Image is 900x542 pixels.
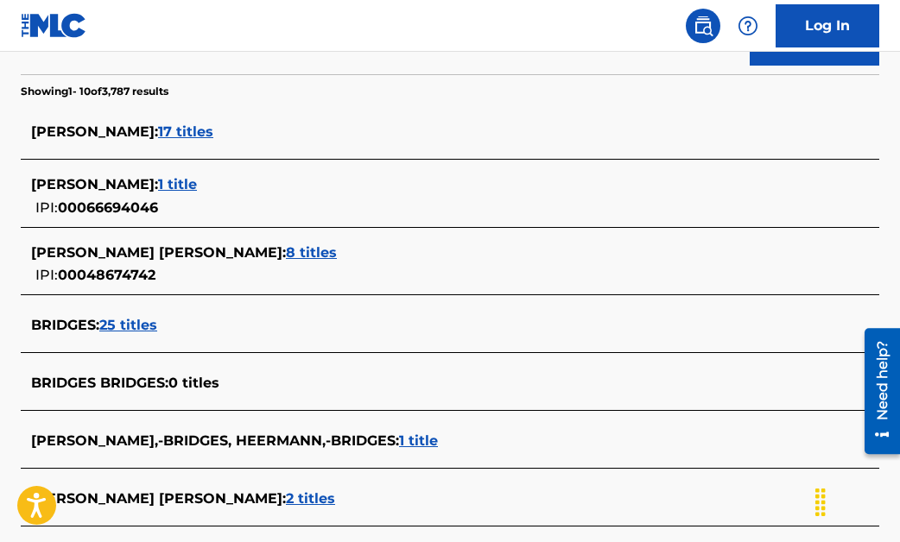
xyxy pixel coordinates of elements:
[31,176,158,192] span: [PERSON_NAME] :
[686,9,720,43] a: Public Search
[99,317,157,333] span: 25 titles
[158,123,213,140] span: 17 titles
[693,16,713,36] img: search
[776,4,879,47] a: Log In
[158,176,197,192] span: 1 title
[31,432,399,449] span: [PERSON_NAME],-BRIDGES, HEERMANN,-BRIDGES :
[31,375,168,391] span: BRIDGES BRIDGES :
[31,123,158,140] span: [PERSON_NAME] :
[852,322,900,461] iframe: Resource Center
[168,375,219,391] span: 0 titles
[35,199,58,216] span: IPI:
[58,199,158,216] span: 00066694046
[31,244,286,261] span: [PERSON_NAME] [PERSON_NAME] :
[731,9,765,43] div: Help
[31,317,99,333] span: BRIDGES :
[58,267,155,283] span: 00048674742
[31,490,286,507] span: [PERSON_NAME] [PERSON_NAME] :
[286,490,335,507] span: 2 titles
[21,13,87,38] img: MLC Logo
[399,432,438,449] span: 1 title
[35,267,58,283] span: IPI:
[21,84,168,99] p: Showing 1 - 10 of 3,787 results
[286,244,337,261] span: 8 titles
[738,16,758,36] img: help
[814,459,900,542] iframe: Chat Widget
[807,476,834,528] div: Drag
